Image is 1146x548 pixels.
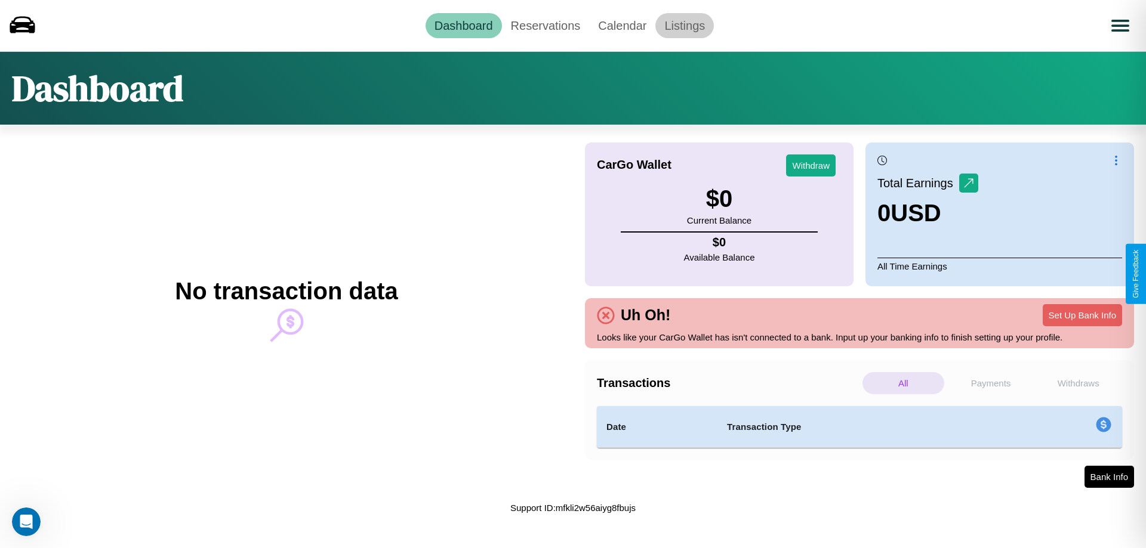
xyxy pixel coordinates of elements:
p: All [862,372,944,394]
a: Calendar [589,13,655,38]
h3: 0 USD [877,200,978,227]
iframe: Intercom live chat [12,507,41,536]
h4: Transaction Type [727,420,998,434]
h4: $ 0 [684,236,755,249]
h3: $ 0 [687,185,751,212]
button: Set Up Bank Info [1043,304,1122,326]
a: Listings [655,13,714,38]
h4: Transactions [597,376,860,390]
h4: Uh Oh! [615,306,676,324]
h2: No transaction data [175,278,398,305]
table: simple table [597,406,1122,448]
button: Open menu [1104,9,1137,42]
button: Bank Info [1085,466,1134,488]
a: Dashboard [426,13,502,38]
a: Reservations [502,13,590,38]
p: Support ID: mfkli2w56aiyg8fbujs [510,500,636,516]
div: Give Feedback [1132,250,1140,298]
p: Payments [950,372,1032,394]
button: Withdraw [786,154,836,177]
p: Total Earnings [877,172,959,194]
h4: CarGo Wallet [597,158,671,172]
h4: Date [606,420,708,434]
p: Available Balance [684,249,755,265]
p: Withdraws [1037,372,1119,394]
p: Looks like your CarGo Wallet has isn't connected to a bank. Input up your banking info to finish ... [597,329,1122,345]
h1: Dashboard [12,64,183,113]
p: All Time Earnings [877,258,1122,274]
p: Current Balance [687,212,751,228]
